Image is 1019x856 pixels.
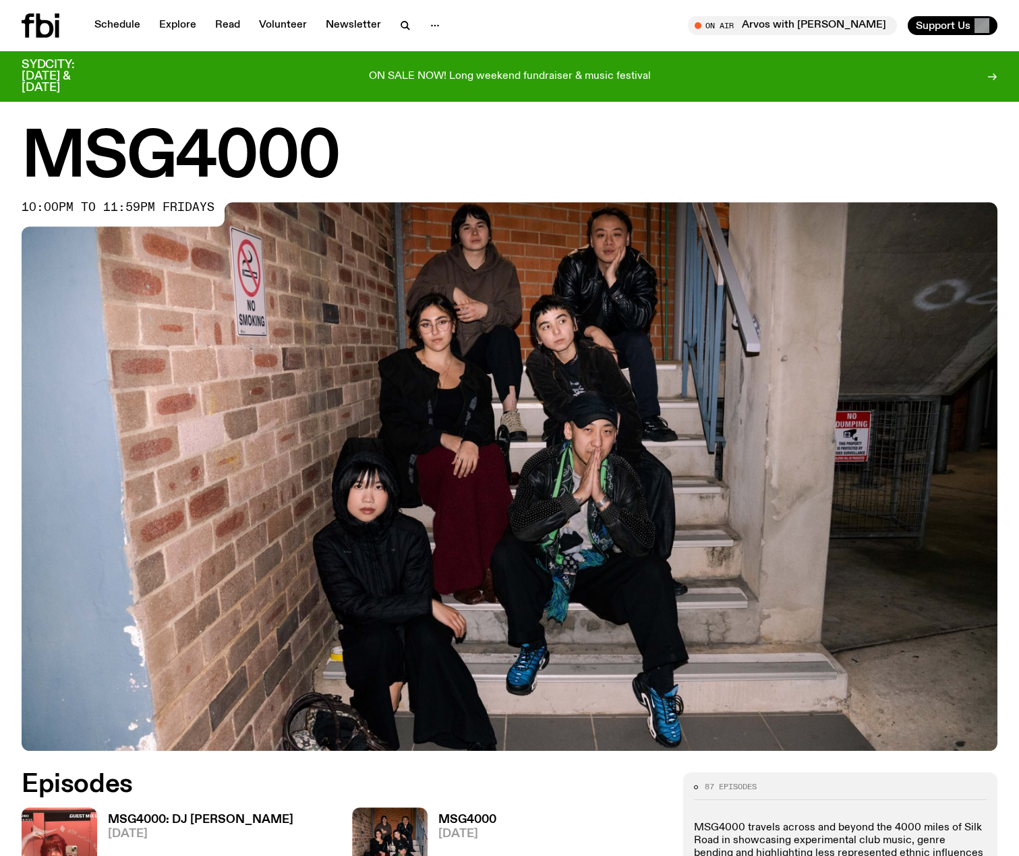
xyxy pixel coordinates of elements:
h3: MSG4000 [438,814,496,826]
a: Newsletter [318,16,389,35]
h2: Episodes [22,772,667,797]
span: Support Us [916,20,970,32]
a: Read [207,16,248,35]
h3: SYDCITY: [DATE] & [DATE] [22,59,108,94]
button: On AirArvos with [PERSON_NAME] [688,16,897,35]
p: ON SALE NOW! Long weekend fundraiser & music festival [369,71,651,83]
span: [DATE] [108,828,293,840]
button: Support Us [908,16,997,35]
span: 10:00pm to 11:59pm fridays [22,202,214,213]
a: Volunteer [251,16,315,35]
h1: MSG4000 [22,128,997,189]
h3: MSG4000: DJ [PERSON_NAME] [108,814,293,826]
a: Explore [151,16,204,35]
span: 87 episodes [705,783,757,791]
a: Schedule [86,16,148,35]
span: [DATE] [438,828,496,840]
